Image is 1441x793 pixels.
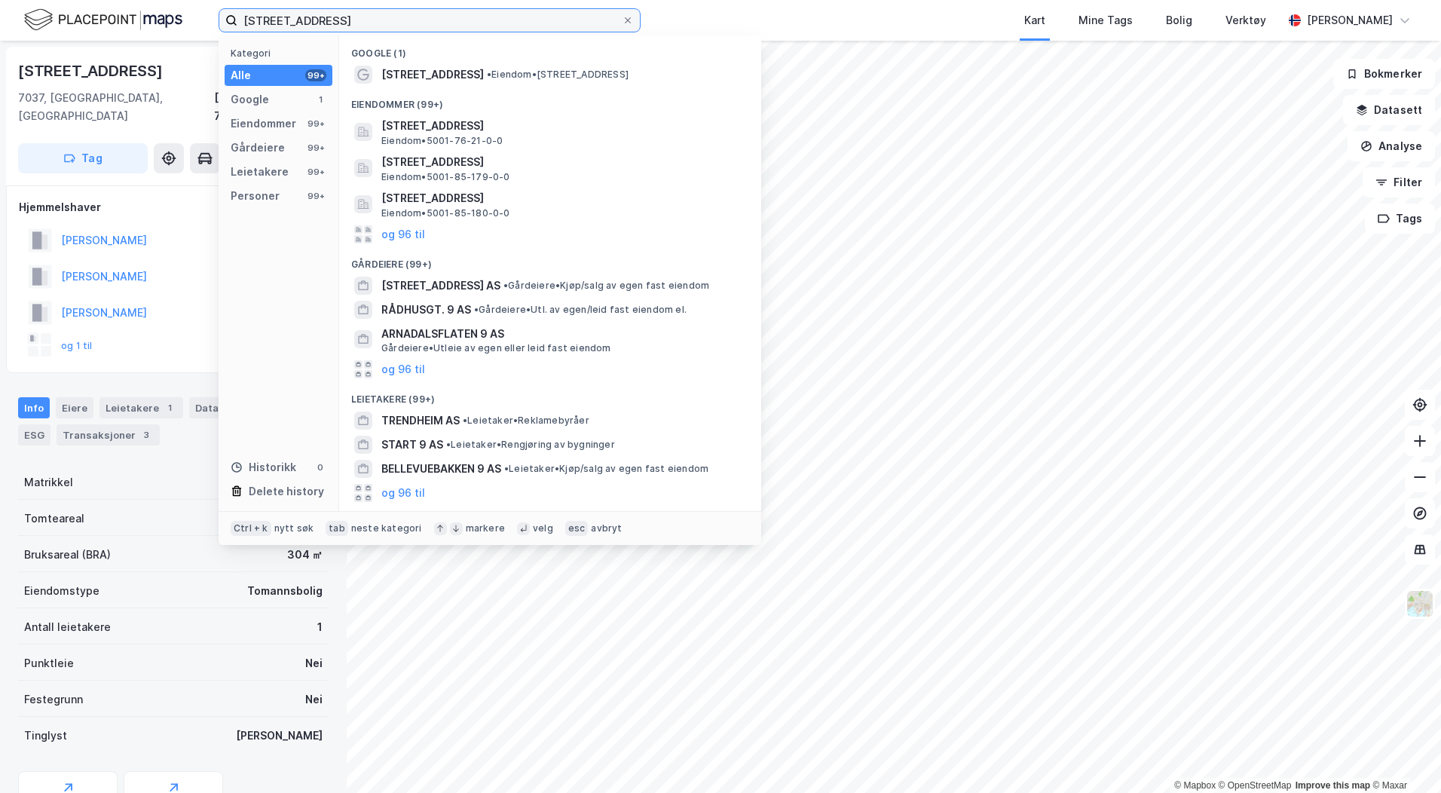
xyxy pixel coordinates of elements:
[474,304,479,315] span: •
[339,35,761,63] div: Google (1)
[381,412,460,430] span: TRENDHEIM AS
[1225,11,1266,29] div: Verktøy
[305,118,326,130] div: 99+
[231,521,271,536] div: Ctrl + k
[18,397,50,418] div: Info
[231,187,280,205] div: Personer
[381,484,425,502] button: og 96 til
[24,546,111,564] div: Bruksareal (BRA)
[305,69,326,81] div: 99+
[381,171,510,183] span: Eiendom • 5001-85-179-0-0
[1078,11,1133,29] div: Mine Tags
[463,415,467,426] span: •
[474,304,687,316] span: Gårdeiere • Utl. av egen/leid fast eiendom el.
[381,325,743,343] span: ARNADALSFLATEN 9 AS
[591,522,622,534] div: avbryt
[339,246,761,274] div: Gårdeiere (99+)
[305,190,326,202] div: 99+
[19,198,328,216] div: Hjemmelshaver
[139,427,154,442] div: 3
[504,463,708,475] span: Leietaker • Kjøp/salg av egen fast eiendom
[381,436,443,454] span: START 9 AS
[1366,721,1441,793] iframe: Chat Widget
[24,510,84,528] div: Tomteareal
[18,89,214,125] div: 7037, [GEOGRAPHIC_DATA], [GEOGRAPHIC_DATA]
[381,66,484,84] span: [STREET_ADDRESS]
[533,522,553,534] div: velg
[237,9,622,32] input: Søk på adresse, matrikkel, gårdeiere, leietakere eller personer
[231,90,269,109] div: Google
[305,690,323,709] div: Nei
[503,280,508,291] span: •
[236,727,323,745] div: [PERSON_NAME]
[231,47,332,59] div: Kategori
[231,458,296,476] div: Historikk
[231,139,285,157] div: Gårdeiere
[305,654,323,672] div: Nei
[381,135,503,147] span: Eiendom • 5001-76-21-0-0
[1296,780,1370,791] a: Improve this map
[24,473,73,491] div: Matrikkel
[1333,59,1435,89] button: Bokmerker
[56,397,93,418] div: Eiere
[1307,11,1393,29] div: [PERSON_NAME]
[381,460,501,478] span: BELLEVUEBAKKEN 9 AS
[18,143,148,173] button: Tag
[466,522,505,534] div: markere
[1348,131,1435,161] button: Analyse
[339,87,761,114] div: Eiendommer (99+)
[24,618,111,636] div: Antall leietakere
[1343,95,1435,125] button: Datasett
[503,280,709,292] span: Gårdeiere • Kjøp/salg av egen fast eiendom
[504,463,509,474] span: •
[381,189,743,207] span: [STREET_ADDRESS]
[1363,167,1435,197] button: Filter
[24,690,83,709] div: Festegrunn
[326,521,348,536] div: tab
[381,225,425,243] button: og 96 til
[231,163,289,181] div: Leietakere
[381,207,510,219] span: Eiendom • 5001-85-180-0-0
[339,505,761,532] div: Personer (99+)
[274,522,314,534] div: nytt søk
[381,153,743,171] span: [STREET_ADDRESS]
[99,397,183,418] div: Leietakere
[446,439,615,451] span: Leietaker • Rengjøring av bygninger
[1365,204,1435,234] button: Tags
[463,415,589,427] span: Leietaker • Reklamebyråer
[314,461,326,473] div: 0
[231,115,296,133] div: Eiendommer
[247,582,323,600] div: Tomannsbolig
[249,482,324,501] div: Delete history
[381,277,500,295] span: [STREET_ADDRESS] AS
[487,69,629,81] span: Eiendom • [STREET_ADDRESS]
[314,93,326,106] div: 1
[24,654,74,672] div: Punktleie
[339,381,761,409] div: Leietakere (99+)
[57,424,160,445] div: Transaksjoner
[381,342,611,354] span: Gårdeiere • Utleie av egen eller leid fast eiendom
[381,301,471,319] span: RÅDHUSGT. 9 AS
[381,360,425,378] button: og 96 til
[162,400,177,415] div: 1
[565,521,589,536] div: esc
[1166,11,1192,29] div: Bolig
[1219,780,1292,791] a: OpenStreetMap
[24,7,182,33] img: logo.f888ab2527a4732fd821a326f86c7f29.svg
[18,424,50,445] div: ESG
[381,117,743,135] span: [STREET_ADDRESS]
[351,522,422,534] div: neste kategori
[287,546,323,564] div: 304 ㎡
[317,618,323,636] div: 1
[24,727,67,745] div: Tinglyst
[1024,11,1045,29] div: Kart
[214,89,329,125] div: [GEOGRAPHIC_DATA], 76/21
[305,142,326,154] div: 99+
[189,397,246,418] div: Datasett
[24,582,99,600] div: Eiendomstype
[1174,780,1216,791] a: Mapbox
[1366,721,1441,793] div: Kontrollprogram for chat
[487,69,491,80] span: •
[231,66,251,84] div: Alle
[1406,589,1434,618] img: Z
